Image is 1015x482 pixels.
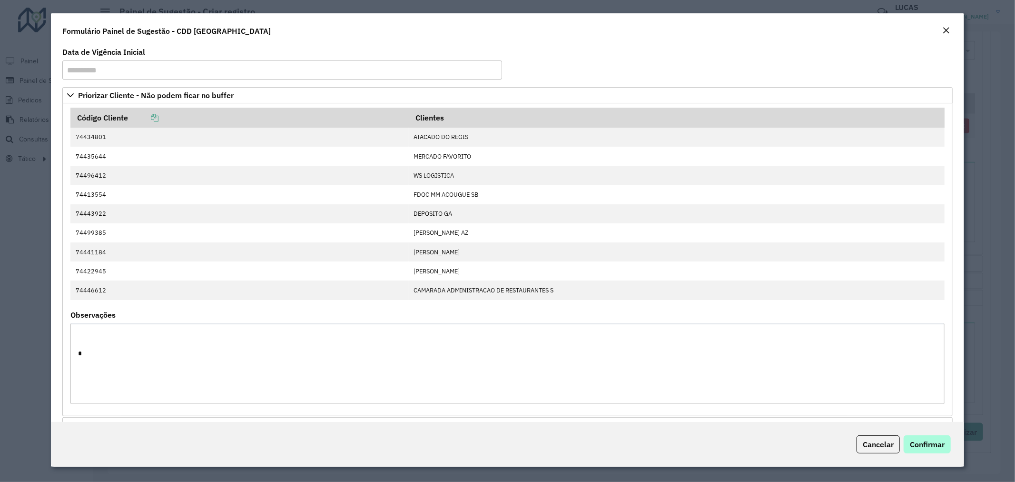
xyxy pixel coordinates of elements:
[409,261,945,281] td: [PERSON_NAME]
[409,185,945,204] td: FDOC MM ACOUGUE SB
[62,103,953,416] div: Priorizar Cliente - Não podem ficar no buffer
[70,204,409,223] td: 74443922
[70,242,409,261] td: 74441184
[939,25,953,37] button: Close
[904,435,951,453] button: Confirmar
[857,435,900,453] button: Cancelar
[409,128,945,147] td: ATACADO DO REGIS
[409,147,945,166] td: MERCADO FAVORITO
[70,309,116,321] label: Observações
[70,147,409,166] td: 74435644
[409,223,945,242] td: [PERSON_NAME] AZ
[942,27,950,34] em: Fechar
[70,261,409,281] td: 74422945
[910,440,945,449] span: Confirmar
[70,281,409,300] td: 74446612
[62,25,271,37] h4: Formulário Painel de Sugestão - CDD [GEOGRAPHIC_DATA]
[62,417,953,433] a: Cliente para Recarga
[409,108,945,128] th: Clientes
[409,242,945,261] td: [PERSON_NAME]
[70,166,409,185] td: 74496412
[409,204,945,223] td: DEPOSITO GA
[70,108,409,128] th: Código Cliente
[62,87,953,103] a: Priorizar Cliente - Não podem ficar no buffer
[863,440,894,449] span: Cancelar
[78,91,234,99] span: Priorizar Cliente - Não podem ficar no buffer
[62,46,145,58] label: Data de Vigência Inicial
[409,166,945,185] td: WS LOGISTICA
[409,281,945,300] td: CAMARADA ADMINISTRACAO DE RESTAURANTES S
[70,128,409,147] td: 74434801
[70,223,409,242] td: 74499385
[78,422,152,429] span: Cliente para Recarga
[128,113,158,122] a: Copiar
[70,185,409,204] td: 74413554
